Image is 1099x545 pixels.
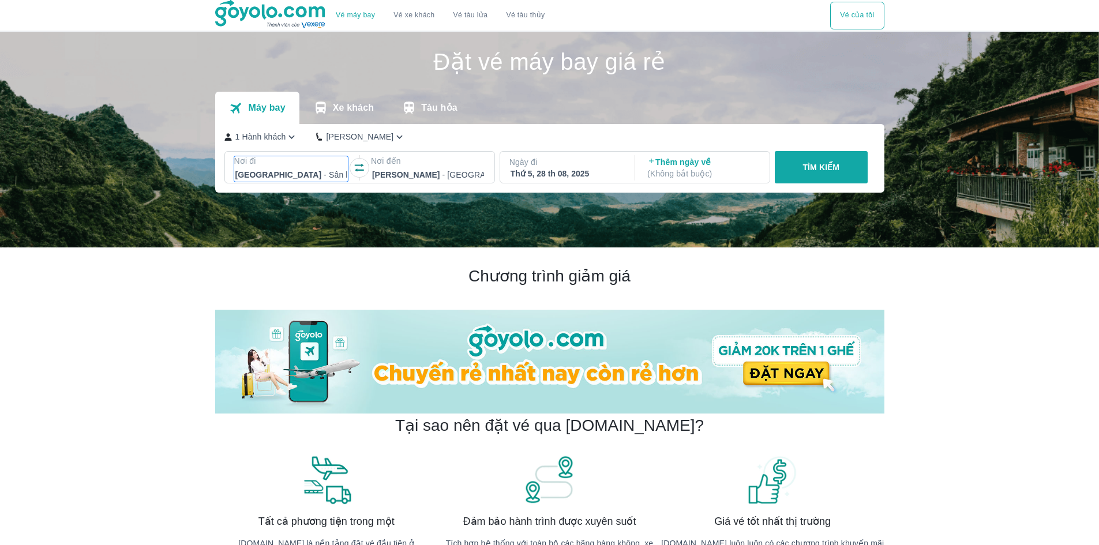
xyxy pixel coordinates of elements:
button: TÌM KIẾM [775,151,868,183]
div: choose transportation mode [327,2,554,29]
p: Tàu hỏa [421,102,457,114]
p: 1 Hành khách [235,131,286,142]
h2: Chương trình giảm giá [215,266,884,287]
p: Nơi đến [371,155,485,167]
img: banner-home [215,310,884,414]
p: Nơi đi [234,155,348,167]
a: Vé tàu lửa [444,2,497,29]
p: [PERSON_NAME] [326,131,393,142]
img: banner [301,454,352,505]
a: Vé máy bay [336,11,375,20]
button: 1 Hành khách [224,131,298,143]
p: ( Không bắt buộc ) [647,168,759,179]
a: Vé xe khách [393,11,434,20]
h1: Đặt vé máy bay giá rẻ [215,50,884,73]
div: transportation tabs [215,92,471,124]
p: Ngày đi [509,156,624,168]
img: banner [523,454,575,505]
p: TÌM KIẾM [802,161,839,173]
div: Thứ 5, 28 th 08, 2025 [511,168,622,179]
button: Vé của tôi [830,2,884,29]
p: Thêm ngày về [647,156,759,179]
button: Vé tàu thủy [497,2,554,29]
p: Xe khách [333,102,374,114]
p: Máy bay [248,102,285,114]
button: [PERSON_NAME] [316,131,406,143]
span: Giá vé tốt nhất thị trường [714,514,831,528]
img: banner [747,454,798,505]
h2: Tại sao nên đặt vé qua [DOMAIN_NAME]? [395,415,704,436]
div: choose transportation mode [830,2,884,29]
span: Tất cả phương tiện trong một [258,514,395,528]
span: Đảm bảo hành trình được xuyên suốt [463,514,636,528]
